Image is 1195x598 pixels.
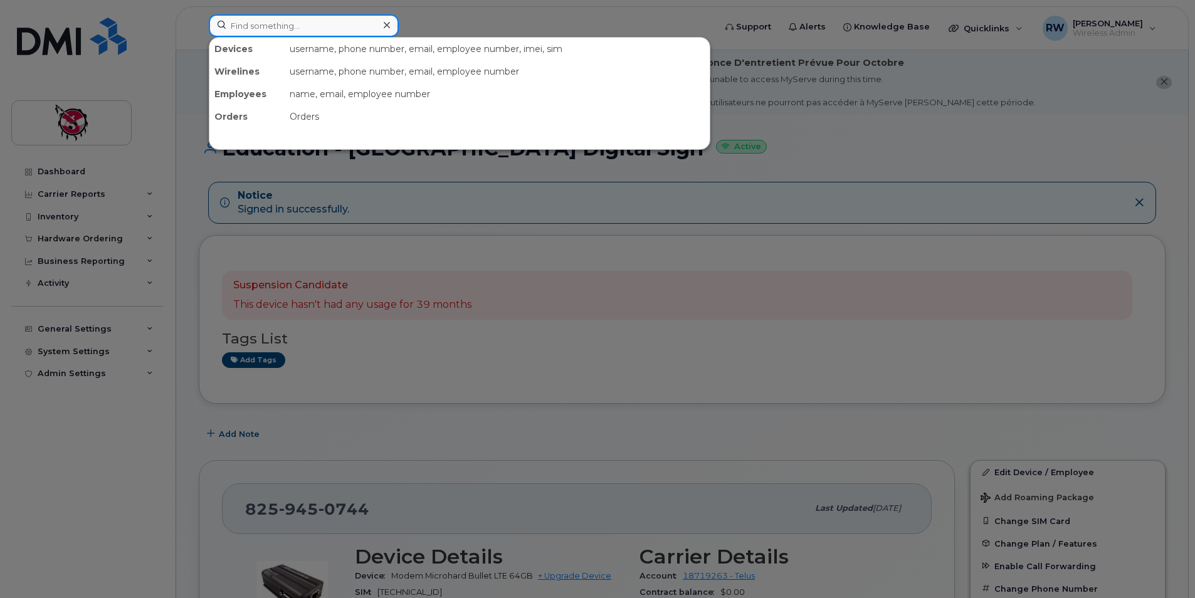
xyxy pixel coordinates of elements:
[209,105,285,128] div: Orders
[285,60,710,83] div: username, phone number, email, employee number
[285,83,710,105] div: name, email, employee number
[209,83,285,105] div: Employees
[209,60,285,83] div: Wirelines
[285,105,710,128] div: Orders
[209,38,285,60] div: Devices
[285,38,710,60] div: username, phone number, email, employee number, imei, sim
[1140,543,1186,589] iframe: Messenger Launcher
